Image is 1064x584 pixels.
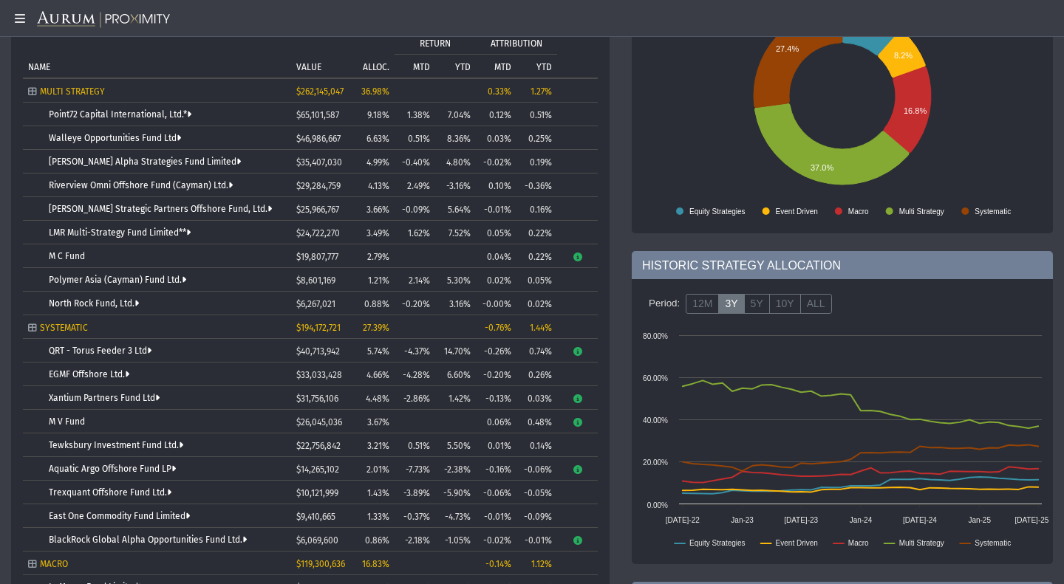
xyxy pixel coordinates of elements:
a: EGMF Offshore Ltd. [49,369,129,379]
span: 5.74% [367,346,389,357]
td: 1.62% [395,221,435,244]
td: -0.16% [476,457,516,481]
div: 1.27% [522,86,552,97]
text: Jan-25 [968,516,991,524]
a: LMR Multi-Strategy Fund Limited** [49,227,191,238]
div: Period: [643,291,686,316]
span: MACRO [40,559,68,569]
span: $33,033,428 [296,370,342,380]
td: 5.50% [435,433,476,457]
a: Aquatic Argo Offshore Fund LP [49,464,176,474]
td: 8.36% [435,126,476,150]
span: 2.01% [366,464,389,475]
label: 10Y [769,294,801,315]
text: Macro [848,539,869,547]
p: MTD [494,62,511,72]
span: $194,172,721 [296,323,341,333]
span: $22,756,842 [296,441,341,451]
span: $31,756,106 [296,394,338,404]
text: 0.00% [647,501,668,509]
td: Column YTD [435,54,476,78]
td: 0.05% [516,268,557,292]
span: $6,267,021 [296,299,335,309]
span: $40,713,942 [296,346,340,357]
span: 3.49% [366,228,389,238]
td: 0.14% [516,433,557,457]
div: 1.12% [522,559,552,569]
span: $29,284,759 [296,181,341,191]
td: 6.60% [435,363,476,386]
td: Column MTD [395,54,435,78]
a: East One Commodity Fund Limited [49,511,190,521]
td: -0.01% [476,197,516,221]
td: 3.16% [435,292,476,315]
td: -3.89% [395,481,435,504]
td: -0.13% [476,386,516,410]
td: 0.16% [516,197,557,221]
a: M V Fund [49,416,85,427]
span: $8,601,169 [296,275,335,286]
img: Aurum-Proximity%20white.svg [37,11,170,29]
text: [DATE]-25 [1014,516,1048,524]
span: $46,986,667 [296,134,341,144]
span: $9,410,665 [296,512,335,522]
text: Event Driven [776,207,818,216]
span: $6,069,600 [296,535,338,546]
text: 8.2% [894,51,913,60]
span: 3.21% [367,441,389,451]
text: [DATE]-24 [903,516,937,524]
text: Equity Strategies [689,207,746,216]
span: MULTI STRATEGY [40,86,105,97]
span: SYSTEMATIC [40,323,88,333]
td: 7.52% [435,221,476,244]
td: -0.26% [476,339,516,363]
td: 0.19% [516,150,557,174]
span: 2.79% [367,252,389,262]
a: [PERSON_NAME] Strategic Partners Offshore Fund, Ltd. [49,204,272,214]
span: $26,045,036 [296,417,342,427]
a: Riverview Omni Offshore Fund (Cayman) Ltd. [49,180,233,190]
text: [DATE]-23 [784,516,818,524]
p: RETURN [420,38,451,49]
span: 4.66% [366,370,389,380]
span: $24,722,270 [296,228,340,238]
a: Trexquant Offshore Fund Ltd. [49,487,171,498]
text: Equity Strategies [689,539,746,547]
td: -4.73% [435,504,476,528]
td: 1.42% [435,386,476,410]
td: -7.73% [395,457,435,481]
td: 5.64% [435,197,476,221]
td: 2.49% [395,174,435,197]
text: Jan-23 [731,516,754,524]
td: -5.90% [435,481,476,504]
text: Multi Strategy [899,539,944,547]
td: -2.18% [395,528,435,552]
a: Point72 Capital International, Ltd.* [49,109,191,120]
text: Macro [848,207,869,216]
td: -3.16% [435,174,476,197]
span: $65,101,587 [296,110,339,120]
td: -0.40% [395,150,435,174]
td: 0.22% [516,221,557,244]
text: Jan-24 [850,516,873,524]
td: -4.37% [395,339,435,363]
label: ALL [800,294,832,315]
td: -0.09% [516,504,557,528]
span: 9.18% [367,110,389,120]
td: -0.05% [516,481,557,504]
span: 3.66% [366,205,389,215]
td: 0.05% [476,221,516,244]
text: Event Driven [776,539,818,547]
label: 3Y [718,294,744,315]
td: Column MTD [476,54,516,78]
p: ALLOC. [363,62,389,72]
a: M C Fund [49,251,85,261]
td: -0.09% [395,197,435,221]
a: BlackRock Global Alpha Opportunities Fund Ltd. [49,535,247,545]
span: 3.67% [367,417,389,427]
td: 1.38% [395,103,435,126]
p: MTD [413,62,430,72]
p: YTD [455,62,471,72]
span: 0.88% [364,299,389,309]
td: 0.22% [516,244,557,268]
